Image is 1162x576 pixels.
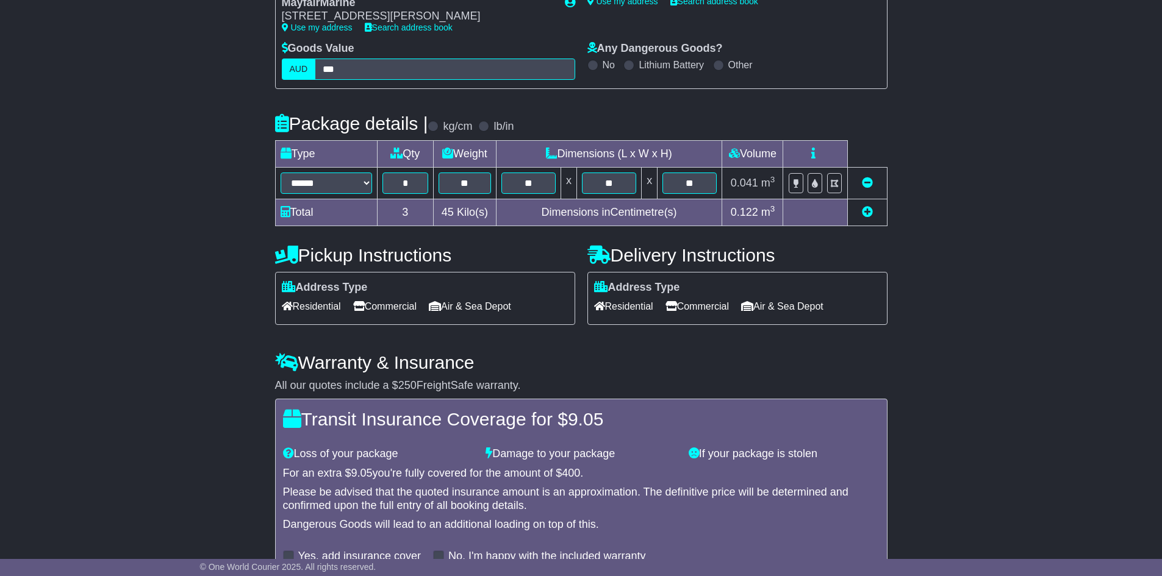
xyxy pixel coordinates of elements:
[200,562,376,572] span: © One World Courier 2025. All rights reserved.
[275,199,377,226] td: Total
[642,167,658,199] td: x
[282,23,353,32] a: Use my address
[283,518,880,532] div: Dangerous Goods will lead to an additional loading on top of this.
[603,59,615,71] label: No
[442,206,454,218] span: 45
[282,59,316,80] label: AUD
[639,59,704,71] label: Lithium Battery
[282,297,341,316] span: Residential
[479,447,683,461] div: Damage to your package
[298,550,421,563] label: Yes, add insurance cover
[761,177,775,189] span: m
[377,199,434,226] td: 3
[587,42,723,55] label: Any Dangerous Goods?
[761,206,775,218] span: m
[862,206,873,218] a: Add new item
[493,120,514,133] label: lb/in
[770,204,775,213] sup: 3
[443,120,472,133] label: kg/cm
[282,281,368,294] label: Address Type
[728,59,753,71] label: Other
[398,379,417,391] span: 250
[731,206,758,218] span: 0.122
[275,245,575,265] h4: Pickup Instructions
[561,167,576,199] td: x
[731,177,758,189] span: 0.041
[275,379,888,393] div: All our quotes include a $ FreightSafe warranty.
[594,297,653,316] span: Residential
[351,467,373,479] span: 9.05
[587,245,888,265] h4: Delivery Instructions
[434,140,497,167] td: Weight
[275,113,428,133] h4: Package details |
[496,140,722,167] td: Dimensions (L x W x H)
[434,199,497,226] td: Kilo(s)
[275,140,377,167] td: Type
[365,23,453,32] a: Search address book
[562,467,580,479] span: 400
[862,177,873,189] a: Remove this item
[683,447,886,461] div: If your package is stolen
[496,199,722,226] td: Dimensions in Centimetre(s)
[283,467,880,480] div: For an extra $ you're fully covered for the amount of $ .
[277,447,480,461] div: Loss of your package
[568,409,603,429] span: 9.05
[665,297,729,316] span: Commercial
[770,175,775,184] sup: 3
[377,140,434,167] td: Qty
[429,297,511,316] span: Air & Sea Depot
[594,281,680,294] label: Address Type
[275,352,888,372] h4: Warranty & Insurance
[283,486,880,512] div: Please be advised that the quoted insurance amount is an approximation. The definitive price will...
[448,550,646,563] label: No, I'm happy with the included warranty
[283,409,880,429] h4: Transit Insurance Coverage for $
[353,297,417,316] span: Commercial
[741,297,823,316] span: Air & Sea Depot
[722,140,783,167] td: Volume
[282,10,553,23] div: [STREET_ADDRESS][PERSON_NAME]
[282,42,354,55] label: Goods Value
